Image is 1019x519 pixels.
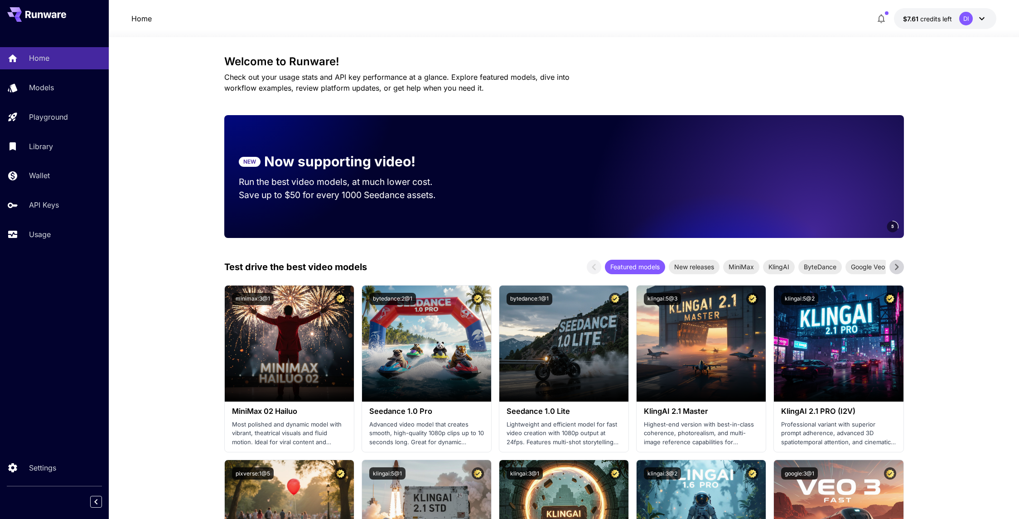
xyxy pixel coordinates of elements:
[644,467,681,480] button: klingai:3@2
[763,262,795,272] span: KlingAI
[723,260,759,274] div: MiniMax
[605,262,665,272] span: Featured models
[903,15,920,23] span: $7.61
[499,286,628,402] img: alt
[232,467,274,480] button: pixverse:1@5
[920,15,952,23] span: credits left
[746,293,758,305] button: Certified Model – Vetted for best performance and includes a commercial license.
[232,407,347,416] h3: MiniMax 02 Hailuo
[723,262,759,272] span: MiniMax
[29,199,59,210] p: API Keys
[781,293,818,305] button: klingai:5@2
[781,467,818,480] button: google:3@1
[507,420,621,447] p: Lightweight and efficient model for fast video creation with 1080p output at 24fps. Features mult...
[644,293,681,305] button: klingai:5@3
[369,293,416,305] button: bytedance:2@1
[816,155,1019,519] div: 채팅 위젯
[239,175,450,189] p: Run the best video models, at much lower cost.
[644,420,758,447] p: Highest-end version with best-in-class coherence, photorealism, and multi-image reference capabil...
[644,407,758,416] h3: KlingAI 2.1 Master
[798,260,842,274] div: ByteDance
[609,293,621,305] button: Certified Model – Vetted for best performance and includes a commercial license.
[264,151,415,172] p: Now supporting video!
[894,8,996,29] button: $7.609DI
[131,13,152,24] nav: breadcrumb
[507,407,621,416] h3: Seedance 1.0 Lite
[798,262,842,272] span: ByteDance
[369,407,484,416] h3: Seedance 1.0 Pro
[29,112,68,122] p: Playground
[224,260,367,274] p: Test drive the best video models
[232,293,274,305] button: minimax:3@1
[746,467,758,480] button: Certified Model – Vetted for best performance and includes a commercial license.
[637,286,766,402] img: alt
[243,158,256,166] p: NEW
[781,407,896,416] h3: KlingAI 2.1 PRO (I2V)
[669,260,720,274] div: New releases
[239,189,450,202] p: Save up to $50 for every 1000 Seedance assets.
[609,467,621,480] button: Certified Model – Vetted for best performance and includes a commercial license.
[816,155,1019,519] iframe: Chat Widget
[763,260,795,274] div: KlingAI
[29,229,51,240] p: Usage
[29,141,53,152] p: Library
[903,14,952,24] div: $7.609
[507,293,552,305] button: bytedance:1@1
[507,467,543,480] button: klingai:3@1
[97,494,109,510] div: Collapse sidebar
[225,286,354,402] img: alt
[224,73,570,92] span: Check out your usage stats and API key performance at a glance. Explore featured models, dive int...
[669,262,720,272] span: New releases
[29,170,50,181] p: Wallet
[29,82,54,93] p: Models
[362,286,491,402] img: alt
[369,467,406,480] button: klingai:5@1
[224,55,904,68] h3: Welcome to Runware!
[232,420,347,447] p: Most polished and dynamic model with vibrant, theatrical visuals and fluid motion. Ideal for vira...
[29,462,56,473] p: Settings
[90,496,102,508] button: Collapse sidebar
[29,53,49,63] p: Home
[369,420,484,447] p: Advanced video model that creates smooth, high-quality 1080p clips up to 10 seconds long. Great f...
[131,13,152,24] a: Home
[959,12,973,25] div: DI
[774,286,903,402] img: alt
[605,260,665,274] div: Featured models
[472,293,484,305] button: Certified Model – Vetted for best performance and includes a commercial license.
[334,293,347,305] button: Certified Model – Vetted for best performance and includes a commercial license.
[334,467,347,480] button: Certified Model – Vetted for best performance and includes a commercial license.
[472,467,484,480] button: Certified Model – Vetted for best performance and includes a commercial license.
[781,420,896,447] p: Professional variant with superior prompt adherence, advanced 3D spatiotemporal attention, and ci...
